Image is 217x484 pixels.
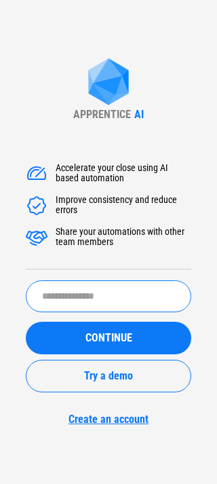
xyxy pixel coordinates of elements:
[56,163,191,185] div: Accelerate your close using AI based automation
[56,227,191,248] div: Share your automations with other team members
[26,163,47,185] img: Accelerate
[26,322,191,354] button: CONTINUE
[81,58,136,108] img: Apprentice AI
[26,413,191,426] a: Create an account
[26,227,47,248] img: Accelerate
[134,108,144,121] div: AI
[84,371,133,381] span: Try a demo
[85,333,132,343] span: CONTINUE
[73,108,131,121] div: APPRENTICE
[26,360,191,392] button: Try a demo
[56,195,191,217] div: Improve consistency and reduce errors
[26,195,47,217] img: Accelerate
